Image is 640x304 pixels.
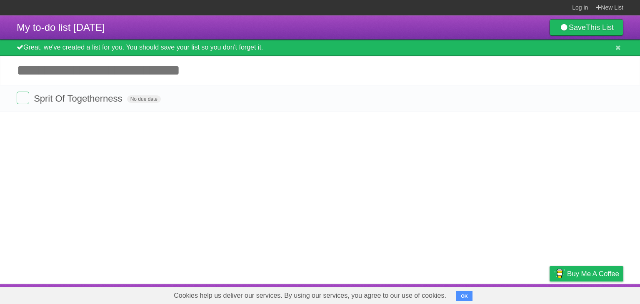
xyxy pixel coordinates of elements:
span: Buy me a coffee [567,267,619,281]
span: Cookies help us deliver our services. By using our services, you agree to our use of cookies. [165,287,455,304]
a: SaveThis List [550,19,623,36]
a: Privacy [539,286,560,302]
label: Done [17,92,29,104]
a: Developers [466,286,500,302]
span: No due date [127,95,161,103]
img: Buy me a coffee [554,267,565,281]
a: Suggest a feature [571,286,623,302]
a: Buy me a coffee [550,266,623,282]
span: My to-do list [DATE] [17,22,105,33]
span: Sprit Of Togetherness [34,93,124,104]
button: OK [456,291,472,301]
a: About [439,286,456,302]
a: Terms [510,286,529,302]
b: This List [586,23,614,32]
